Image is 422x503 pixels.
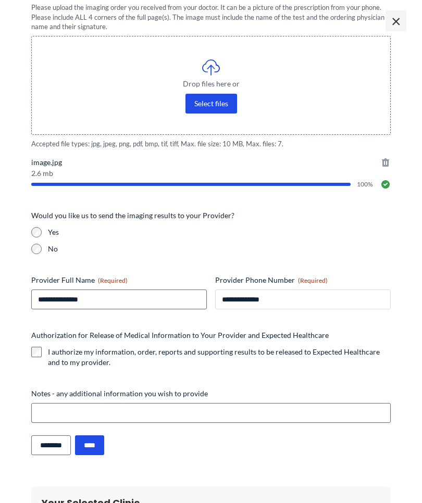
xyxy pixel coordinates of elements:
[31,170,391,177] span: 2.6 mb
[386,10,406,31] span: ×
[48,227,391,237] label: Yes
[31,330,329,341] legend: Authorization for Release of Medical Information to Your Provider and Expected Healthcare
[298,276,328,284] span: (Required)
[357,181,374,187] span: 100%
[31,139,391,149] span: Accepted file types: jpg, jpeg, png, pdf, bmp, tif, tiff, Max. file size: 10 MB, Max. files: 7.
[98,276,128,284] span: (Required)
[31,210,234,221] legend: Would you like us to send the imaging results to your Provider?
[31,3,391,32] div: Please upload the imaging order you received from your doctor. It can be a picture of the prescri...
[215,275,391,285] label: Provider Phone Number
[31,388,391,399] label: Notes - any additional information you wish to provide
[53,80,369,87] span: Drop files here or
[185,94,237,114] button: select files, imaging order or prescription(required)
[48,347,391,368] label: I authorize my information, order, reports and supporting results to be released to Expected Heal...
[31,157,391,168] span: image.jpg
[48,244,391,254] label: No
[31,275,207,285] label: Provider Full Name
